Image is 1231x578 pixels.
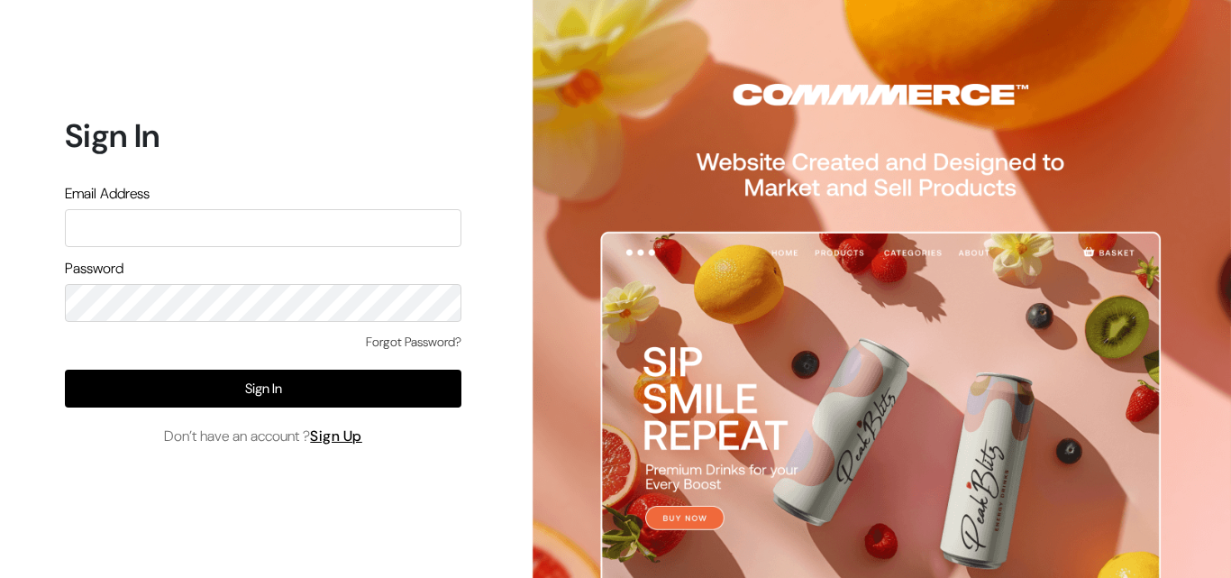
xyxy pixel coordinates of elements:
label: Password [65,258,123,280]
button: Sign In [65,370,461,408]
h1: Sign In [65,116,461,155]
a: Sign Up [310,427,362,445]
a: Forgot Password? [366,333,461,352]
span: Don’t have an account ? [164,426,362,447]
label: Email Address [65,183,150,205]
